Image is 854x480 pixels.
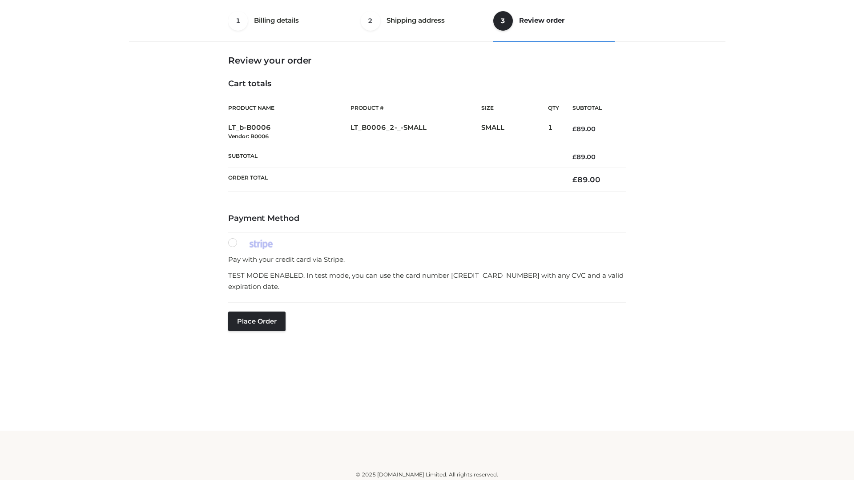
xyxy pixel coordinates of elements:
[228,270,626,292] p: TEST MODE ENABLED. In test mode, you can use the card number [CREDIT_CARD_NUMBER] with any CVC an...
[481,98,544,118] th: Size
[350,118,481,146] td: LT_B0006_2-_-SMALL
[572,153,596,161] bdi: 89.00
[228,312,286,331] button: Place order
[548,98,559,118] th: Qty
[559,98,626,118] th: Subtotal
[228,118,350,146] td: LT_b-B0006
[228,254,626,265] p: Pay with your credit card via Stripe.
[228,214,626,224] h4: Payment Method
[572,153,576,161] span: £
[572,175,577,184] span: £
[228,133,269,140] small: Vendor: B0006
[132,470,722,479] div: © 2025 [DOMAIN_NAME] Limited. All rights reserved.
[481,118,548,146] td: SMALL
[572,175,600,184] bdi: 89.00
[228,55,626,66] h3: Review your order
[572,125,576,133] span: £
[228,168,559,192] th: Order Total
[350,98,481,118] th: Product #
[228,79,626,89] h4: Cart totals
[228,98,350,118] th: Product Name
[228,146,559,168] th: Subtotal
[572,125,596,133] bdi: 89.00
[548,118,559,146] td: 1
